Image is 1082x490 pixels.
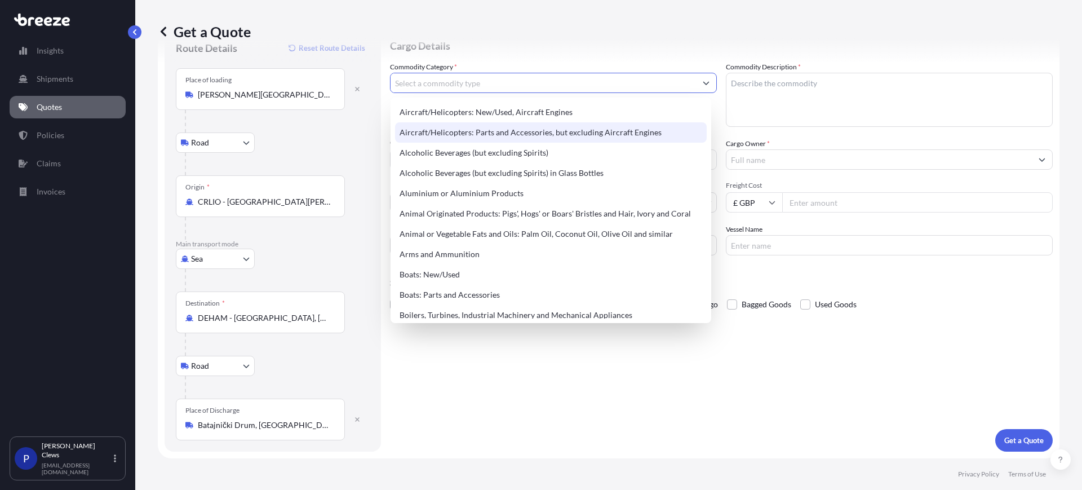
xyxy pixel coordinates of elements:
p: [EMAIL_ADDRESS][DOMAIN_NAME] [42,462,112,475]
label: Vessel Name [726,224,762,235]
div: Boats: New/Used [395,264,707,285]
p: Insights [37,45,64,56]
span: Bagged Goods [742,296,791,313]
p: Policies [37,130,64,141]
span: Load Type [390,181,424,192]
label: Cargo Owner [726,138,770,149]
p: Claims [37,158,61,169]
div: Boilers, Turbines, Industrial Machinery and Mechanical Appliances [395,305,707,325]
p: Get a Quote [158,23,251,41]
div: Origin [185,183,210,192]
input: Place of loading [198,89,331,100]
div: Boats: Parts and Accessories [395,285,707,305]
p: Get a Quote [1004,435,1044,446]
span: Commodity Value [390,138,717,147]
div: Alcoholic Beverages (but excluding Spirits) in Glass Bottles [395,163,707,183]
p: Shipments [37,73,73,85]
p: [PERSON_NAME] Clews [42,442,112,460]
input: Full name [726,149,1032,170]
input: Select a commodity type [391,73,696,93]
div: Alcoholic Beverages (but excluding Spirits) [395,143,707,163]
label: Commodity Description [726,61,801,73]
div: Destination [185,299,225,308]
div: Aircraft/Helicopters: New/Used, Aircraft Engines [395,102,707,122]
div: Aircraft/Helicopters: Parts and Accessories, but excluding Aircraft Engines [395,122,707,143]
div: Aluminium or Aluminium Products [395,183,707,204]
input: Your internal reference [390,235,717,255]
div: Place of Discharge [185,406,240,415]
div: Animal Originated Products: Pigs', Hogs' or Boars' Bristles and Hair, Ivory and Coral [395,204,707,224]
div: Arms and Ammunition [395,244,707,264]
button: Select transport [176,356,255,376]
button: Select transport [176,249,255,269]
span: Road [191,137,209,148]
input: Origin [198,196,331,208]
p: Special Conditions [390,278,1053,287]
button: Show suggestions [696,73,716,93]
input: Destination [198,312,331,324]
p: Quotes [37,101,62,113]
div: Animal or Vegetable Fats and Oils: Palm Oil, Coconut Oil, Olive Oil and similar [395,224,707,244]
span: Sea [191,253,203,264]
span: Used Goods [815,296,857,313]
span: Freight Cost [726,181,1053,190]
p: Terms of Use [1008,470,1046,479]
span: Road [191,360,209,372]
p: Invoices [37,186,65,197]
input: Enter name [726,235,1053,255]
span: P [23,453,29,464]
input: Enter amount [782,192,1053,213]
label: Booking Reference [390,224,446,235]
button: Select transport [176,133,255,153]
p: Main transport mode [176,240,370,249]
div: Place of loading [185,76,232,85]
input: Place of Discharge [198,420,331,431]
button: Show suggestions [1032,149,1052,170]
p: Privacy Policy [958,470,999,479]
label: Commodity Category [390,61,457,73]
